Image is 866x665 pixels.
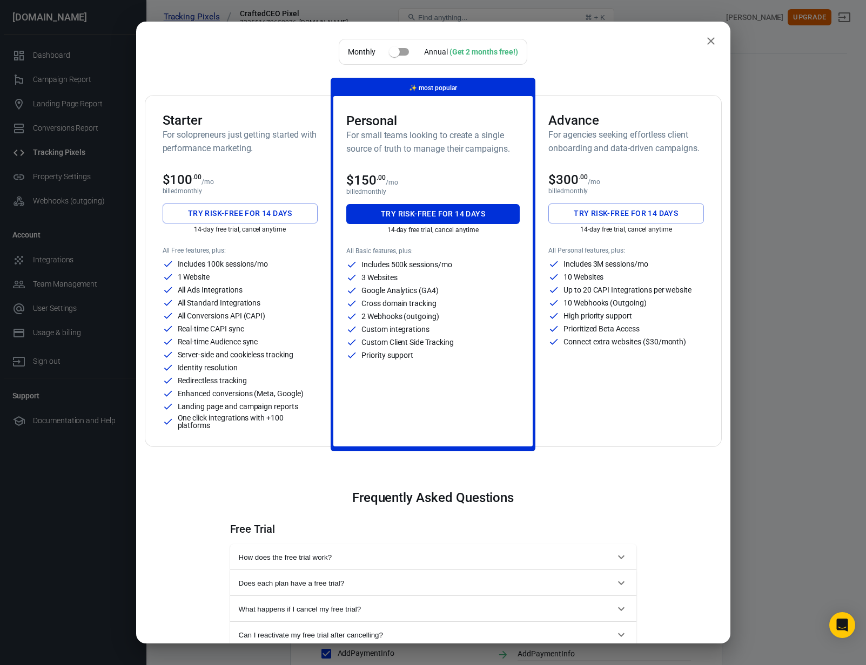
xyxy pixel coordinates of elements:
p: All Personal features, plus: [548,247,704,254]
p: Cross domain tracking [361,300,437,307]
h3: Frequently Asked Questions [230,490,636,505]
span: How does the free trial work? [239,553,615,561]
p: All Free features, plus: [163,247,318,254]
p: /mo [202,178,214,186]
p: Real-time Audience sync [178,338,258,345]
button: How does the free trial work? [230,544,636,570]
p: Server-side and cookieless tracking [178,351,293,358]
p: Landing page and campaign reports [178,403,298,410]
p: 14-day free trial, cancel anytime [548,226,704,233]
button: What happens if I cancel my free trial? [230,596,636,622]
sup: .00 [579,173,588,181]
p: Includes 500k sessions/mo [361,261,452,268]
p: billed monthly [163,187,318,195]
p: 1 Website [178,273,210,281]
p: 3 Websites [361,274,398,281]
p: 10 Websites [563,273,603,281]
h6: For agencies seeking effortless client onboarding and data-driven campaigns. [548,128,704,155]
span: What happens if I cancel my free trial? [239,605,615,613]
sup: .00 [377,174,386,181]
p: Identity resolution [178,364,238,371]
h6: For solopreneurs just getting started with performance marketing. [163,128,318,155]
p: Custom Client Side Tracking [361,338,454,346]
h6: For small teams looking to create a single source of truth to manage their campaigns. [346,128,520,155]
p: Custom integrations [361,325,429,333]
span: Does each plan have a free trial? [239,579,615,587]
h3: Advance [548,113,704,128]
p: /mo [386,179,398,186]
p: Enhanced conversions (Meta, Google) [178,390,304,397]
p: Redirectless tracking [178,377,247,384]
p: most popular [409,83,457,94]
p: billed monthly [548,187,704,195]
h3: Starter [163,113,318,128]
p: One click integrations with +100 platforms [178,414,318,429]
button: Does each plan have a free trial? [230,570,636,596]
p: Priority support [361,351,413,359]
p: Google Analytics (GA4) [361,287,439,294]
sup: .00 [192,173,202,181]
p: Up to 20 CAPI Integrations per website [563,286,692,294]
p: Includes 3M sessions/mo [563,260,648,268]
button: Can I reactivate my free trial after cancelling? [230,622,636,648]
h3: Personal [346,113,520,128]
p: All Ads Integrations [178,286,243,294]
div: (Get 2 months free!) [449,47,518,56]
p: Monthly [348,46,375,58]
p: All Conversions API (CAPI) [178,312,266,320]
span: Can I reactivate my free trial after cancelling? [239,631,615,639]
div: Annual [424,46,518,58]
span: $150 [346,173,386,188]
button: Try risk-free for 14 days [548,203,704,223]
p: Connect extra websites ($30/month) [563,338,686,345]
p: High priority support [563,312,632,320]
span: $300 [548,172,588,187]
div: Open Intercom Messenger [829,612,855,638]
p: Real-time CAPI sync [178,325,244,332]
p: All Standard Integrations [178,299,261,307]
span: $100 [163,172,202,187]
p: billed monthly [346,188,520,195]
p: Prioritized Beta Access [563,325,640,332]
p: All Basic features, plus: [346,247,520,255]
p: 2 Webhooks (outgoing) [361,313,439,320]
button: Try risk-free for 14 days [163,203,318,223]
p: /mo [588,178,600,186]
p: 14-day free trial, cancel anytime [163,226,318,233]
p: Includes 100k sessions/mo [178,260,268,268]
button: Try risk-free for 14 days [346,204,520,224]
button: close [700,30,722,52]
h4: Free Trial [230,522,636,535]
p: 14-day free trial, cancel anytime [346,226,520,234]
p: 10 Webhooks (Outgoing) [563,299,647,307]
span: magic [409,84,417,92]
